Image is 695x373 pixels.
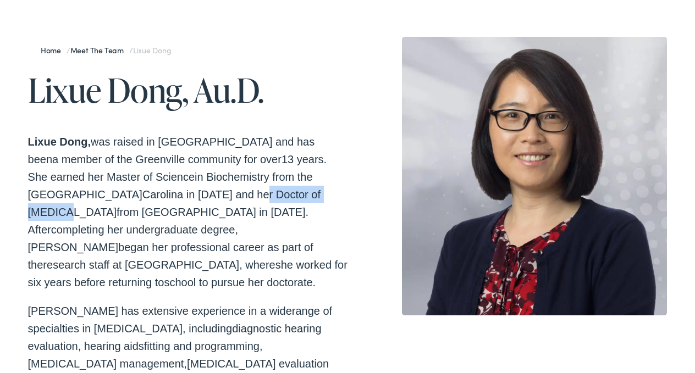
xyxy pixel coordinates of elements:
span: she worked for six years before returning to [28,259,347,288]
span: completing her undergraduate degree, [PERSON_NAME] [28,224,238,253]
span: began her professional career as part of the [28,241,313,271]
a: Meet the Team [70,44,129,55]
span: was raised in [GEOGRAPHIC_DATA] and has been [28,136,315,165]
span: from [GEOGRAPHIC_DATA] in [DATE]. After [28,206,308,236]
span: / / [41,44,172,55]
span: [PERSON_NAME] has extensive experience in a wide [28,305,292,317]
span: research staff at [GEOGRAPHIC_DATA], where [43,259,275,271]
span: Lixue Dong, [28,136,91,148]
a: Home [41,44,67,55]
span: fitting and programming, [MEDICAL_DATA] management, [28,340,263,370]
span: a member of the Greenville community for over [52,153,282,165]
img: Lixue Dong [402,37,668,315]
h1: Lixue Dong, Au.D. [28,72,347,108]
span: school to pursue her doctorate. [164,276,316,288]
span: Carolina in [DATE] and her Doctor of [MEDICAL_DATA] [28,188,321,218]
span: Lixue Dong [133,44,172,55]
